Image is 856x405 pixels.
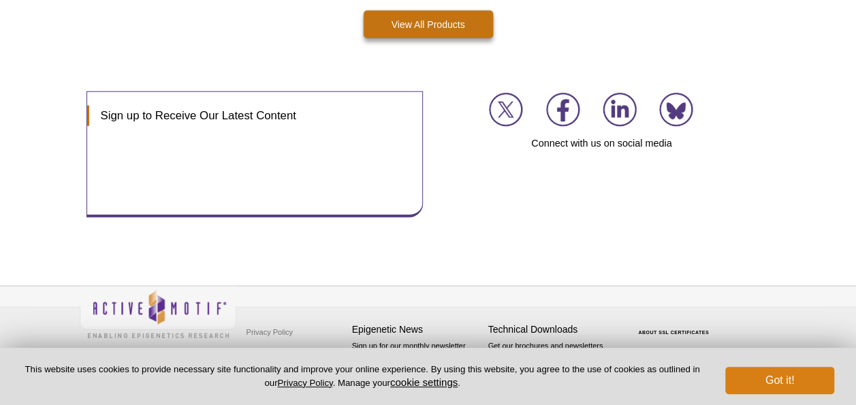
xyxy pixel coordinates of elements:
[243,322,296,342] a: Privacy Policy
[638,330,709,335] a: ABOUT SSL CERTIFICATES
[277,378,332,388] a: Privacy Policy
[488,340,618,375] p: Get our brochures and newsletters, or request them by mail.
[364,11,493,38] a: View All Products
[87,106,409,126] h3: Sign up to Receive Our Latest Content
[659,93,693,127] img: Join us on Bluesky
[243,342,315,363] a: Terms & Conditions
[352,340,481,387] p: Sign up for our monthly newsletter highlighting recent publications in the field of epigenetics.
[80,286,236,342] img: Active Motif,
[546,93,580,127] img: Join us on Facebook
[22,363,703,389] p: This website uses cookies to provide necessary site functionality and improve your online experie...
[352,324,481,335] h4: Epigenetic News
[390,376,458,388] button: cookie settings
[725,367,834,394] button: Got it!
[624,310,727,340] table: Click to Verify - This site chose Symantec SSL for secure e-commerce and confidential communicati...
[489,93,523,127] img: Join us on X
[603,93,637,127] img: Join us on LinkedIn
[433,137,770,149] h4: Connect with us on social media
[488,324,618,335] h4: Technical Downloads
